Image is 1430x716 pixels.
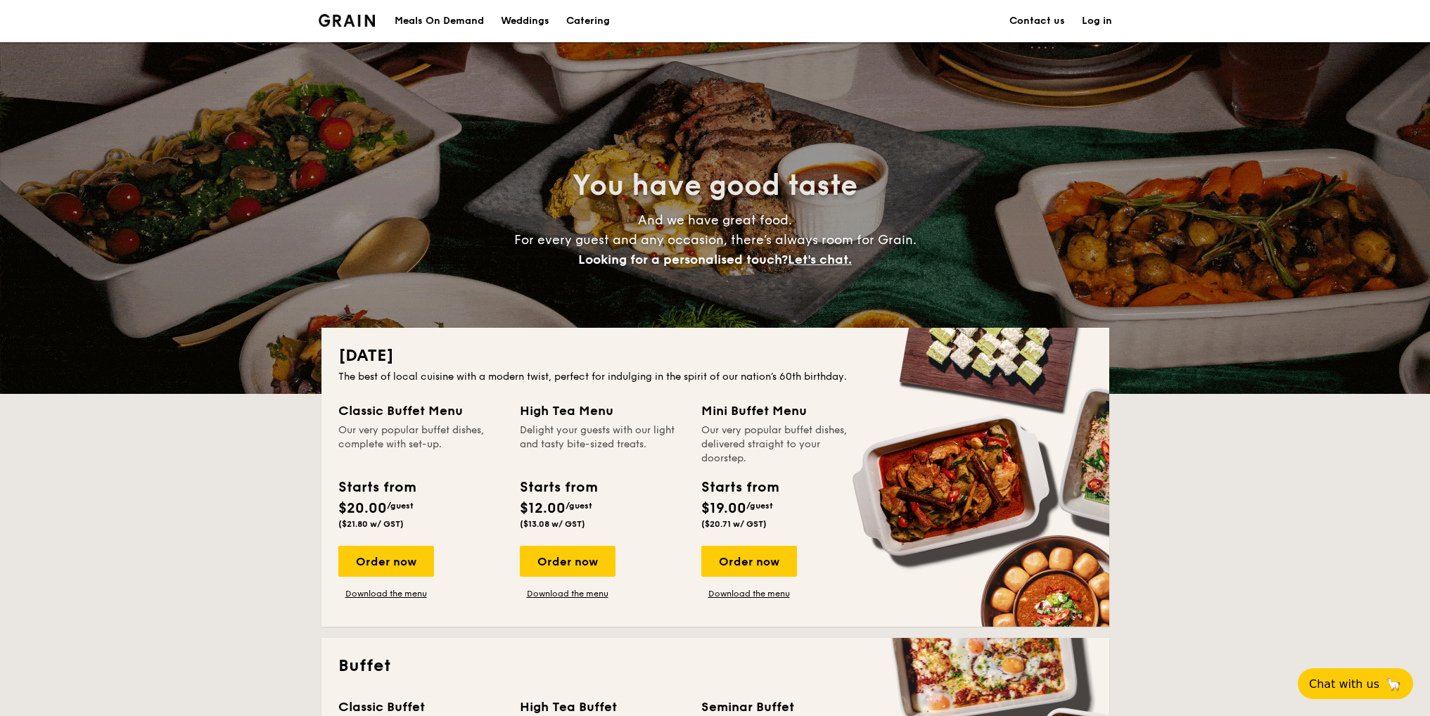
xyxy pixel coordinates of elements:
span: $19.00 [701,500,746,517]
div: Order now [701,546,797,577]
span: $20.00 [338,500,387,517]
span: /guest [746,501,773,511]
span: Let's chat. [788,252,852,267]
img: Grain [319,14,376,27]
div: Starts from [701,477,778,498]
span: Chat with us [1309,677,1379,691]
div: Our very popular buffet dishes, complete with set-up. [338,423,503,466]
div: Mini Buffet Menu [701,401,866,421]
a: Download the menu [520,588,615,599]
div: Delight your guests with our light and tasty bite-sized treats. [520,423,684,466]
div: High Tea Menu [520,401,684,421]
span: $12.00 [520,500,566,517]
span: ($13.08 w/ GST) [520,519,585,529]
a: Logotype [319,14,376,27]
div: Our very popular buffet dishes, delivered straight to your doorstep. [701,423,866,466]
div: Starts from [520,477,596,498]
a: Download the menu [338,588,434,599]
span: ($20.71 w/ GST) [701,519,767,529]
span: 🦙 [1385,676,1402,692]
span: /guest [566,501,592,511]
div: Order now [520,546,615,577]
h2: [DATE] [338,345,1092,367]
div: The best of local cuisine with a modern twist, perfect for indulging in the spirit of our nation’... [338,370,1092,384]
span: /guest [387,501,414,511]
button: Chat with us🦙 [1298,668,1413,699]
div: Classic Buffet Menu [338,401,503,421]
span: ($21.80 w/ GST) [338,519,404,529]
div: Order now [338,546,434,577]
div: Starts from [338,477,415,498]
a: Download the menu [701,588,797,599]
h2: Buffet [338,655,1092,677]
